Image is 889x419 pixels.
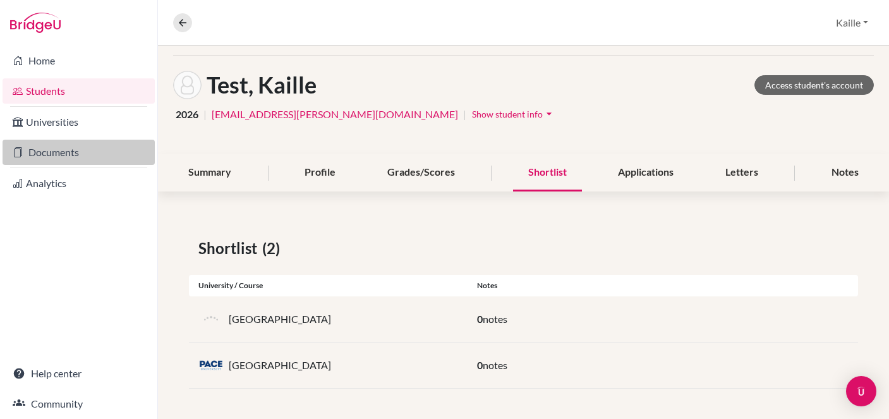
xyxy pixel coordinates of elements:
span: notes [483,359,507,371]
span: Show student info [472,109,543,119]
div: Letters [710,154,773,191]
div: Shortlist [513,154,582,191]
h1: Test, Kaille [207,71,317,99]
div: Open Intercom Messenger [846,376,876,406]
span: 2026 [176,107,198,122]
p: [GEOGRAPHIC_DATA] [229,312,331,327]
img: Bridge-U [10,13,61,33]
a: Documents [3,140,155,165]
a: [EMAIL_ADDRESS][PERSON_NAME][DOMAIN_NAME] [212,107,458,122]
div: Notes [816,154,874,191]
button: Show student infoarrow_drop_down [471,104,556,124]
img: us_pace_kutbm_qj.png [198,360,224,372]
div: Summary [173,154,246,191]
span: 0 [477,359,483,371]
a: Universities [3,109,155,135]
a: Students [3,78,155,104]
a: Home [3,48,155,73]
a: Access student's account [754,75,874,95]
span: | [463,107,466,122]
span: Shortlist [198,237,262,260]
p: [GEOGRAPHIC_DATA] [229,358,331,373]
a: Help center [3,361,155,386]
img: Kaille Test's avatar [173,71,202,99]
span: | [203,107,207,122]
div: Profile [289,154,351,191]
a: Community [3,391,155,416]
div: Applications [603,154,689,191]
span: notes [483,313,507,325]
div: Grades/Scores [372,154,470,191]
img: default-university-logo-42dd438d0b49c2174d4c41c49dcd67eec2da6d16b3a2f6d5de70cc347232e317.png [198,307,224,332]
div: University / Course [189,280,468,291]
div: Notes [468,280,858,291]
span: (2) [262,237,285,260]
a: Analytics [3,171,155,196]
i: arrow_drop_down [543,107,555,120]
span: 0 [477,313,483,325]
button: Kaille [830,11,874,35]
